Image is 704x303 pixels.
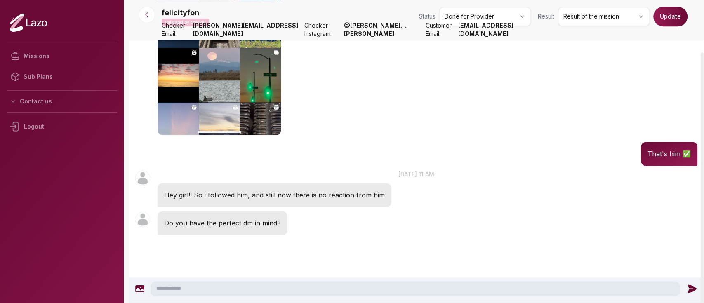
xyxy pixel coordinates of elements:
p: felicityfon [162,7,199,19]
span: Status [419,12,436,21]
p: Validated by checker [162,19,209,26]
strong: @ [PERSON_NAME]._.[PERSON_NAME] [344,21,422,38]
span: Result [538,12,554,21]
p: That's him ✅ [647,148,691,159]
span: Customer Email: [425,21,454,38]
button: Update [653,7,688,26]
strong: [EMAIL_ADDRESS][DOMAIN_NAME] [458,21,531,38]
p: [DATE] 11 am [129,170,704,179]
p: Do you have the perfect dm in mind? [164,218,281,228]
span: Checker Instagram: [304,21,341,38]
strong: [PERSON_NAME][EMAIL_ADDRESS][DOMAIN_NAME] [193,21,301,38]
img: User avatar [135,212,150,227]
p: Hey girl!! So i followed him, and still now there is no reaction from him [164,190,385,200]
div: Logout [7,116,117,137]
a: Missions [7,46,117,66]
span: Checker Email: [162,21,189,38]
button: Contact us [7,94,117,109]
a: Sub Plans [7,66,117,87]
